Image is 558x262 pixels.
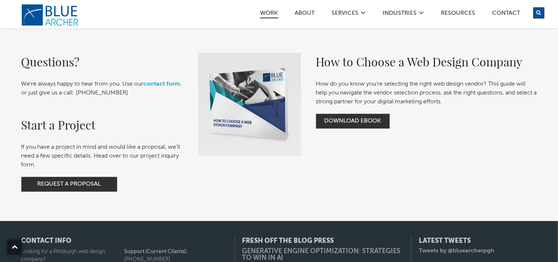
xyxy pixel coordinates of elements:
a: Contact [492,10,521,18]
a: Resources [441,10,476,18]
a: contact form [144,81,180,87]
h4: Fresh Off the Blog Press [242,238,404,244]
h4: CONTACT INFO [21,238,227,244]
a: Generative Engine Optimization: Strategies to Win in AI [242,248,404,261]
a: logo [21,4,80,26]
p: How do you know you’re selecting the right web design vendor? This guide will help you navigate t... [316,80,537,106]
img: How to Choose a Web Design Company [198,53,301,156]
a: Request a Proposal [21,177,117,192]
a: SERVICES [331,10,359,18]
a: Work [260,10,278,18]
p: If you have a project in mind and would like a proposal, we'll need a few specific details. Head ... [21,143,183,169]
strong: Support (Current Clients): [124,249,187,254]
a: Industries [383,10,417,18]
h4: Latest Tweets [419,238,537,244]
a: Tweets by @bluearcherpgh [419,248,495,254]
h2: Start a Project [21,116,183,134]
h2: How to Choose a Web Design Company [316,53,537,70]
p: We're always happy to hear from you. Use our , or just give us a call: [PHONE_NUMBER] [21,80,183,97]
a: ABOUT [295,10,315,18]
h2: Questions? [21,53,183,70]
a: Download Ebook [316,114,390,128]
